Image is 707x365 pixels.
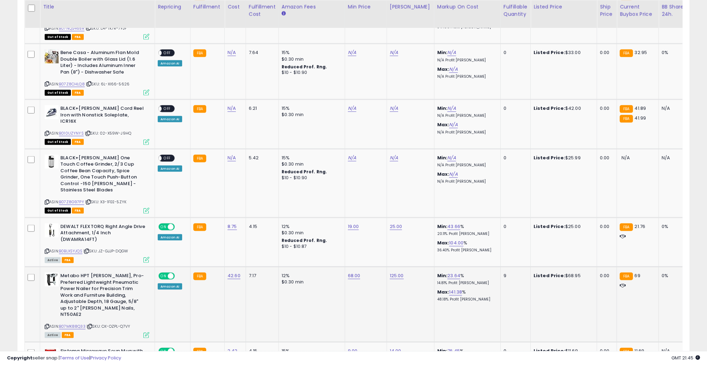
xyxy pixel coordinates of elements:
div: Amazon AI [158,116,182,122]
a: B07Z8G97PY [59,199,84,205]
p: 20.11% Profit [PERSON_NAME] [437,231,495,236]
a: N/A [390,154,398,161]
div: Current Buybox Price [620,3,656,18]
b: Reduced Prof. Rng. [282,169,327,175]
a: B0BLXSYJQS [59,248,82,254]
a: N/A [228,154,236,161]
div: Fulfillable Quantity [504,3,528,18]
th: The percentage added to the cost of goods (COGS) that forms the calculator for Min & Max prices. [434,0,500,28]
div: % [437,240,495,253]
span: OFF [162,106,173,112]
div: 0 [504,50,525,56]
div: ASIN: [45,105,149,144]
div: $25.00 [534,223,591,230]
div: $10 - $10.90 [282,175,340,181]
a: N/A [390,105,398,112]
div: 15% [282,50,340,56]
div: BB Share 24h. [662,3,687,18]
a: N/A [390,49,398,56]
p: N/A Profit [PERSON_NAME] [437,179,495,184]
a: N/A [228,105,236,112]
span: All listings currently available for purchase on Amazon [45,257,61,263]
span: All listings currently available for purchase on Amazon [45,332,61,338]
div: $0.30 min [282,279,340,285]
div: Amazon Fees [282,3,342,10]
a: B07MK88Q33 [59,324,85,329]
a: N/A [348,105,356,112]
span: FBA [72,208,84,214]
span: ON [159,224,168,230]
div: [PERSON_NAME] [390,3,431,10]
strong: Copyright [7,355,32,361]
p: N/A Profit [PERSON_NAME] [437,113,495,118]
span: OFF [174,273,185,279]
div: $33.00 [534,50,591,56]
small: FBA [193,105,206,113]
span: 41.99 [635,115,646,121]
div: Markup on Cost [437,3,498,10]
div: $0.30 min [282,161,340,167]
span: N/A [622,154,630,161]
div: $42.00 [534,105,591,112]
a: N/A [348,154,356,161]
div: $25.99 [534,155,591,161]
div: 12% [282,223,340,230]
span: ON [159,273,168,279]
div: Listed Price [534,3,594,10]
small: Amazon Fees. [282,10,286,17]
small: FBA [620,273,633,280]
div: 0.00 [600,223,611,230]
a: 8.75 [228,223,237,230]
b: Max: [437,66,449,73]
b: Listed Price: [534,223,565,230]
a: 25.00 [390,223,402,230]
span: FBA [62,257,74,263]
b: Max: [437,121,449,128]
a: 104.00 [449,239,463,246]
div: $68.95 [534,273,591,279]
div: Amazon AI [158,60,182,67]
div: Amazon AI [158,283,182,290]
b: Min: [437,154,448,161]
div: Fulfillment Cost [249,3,276,18]
b: Max: [437,239,449,246]
div: 7.17 [249,273,273,279]
a: 125.00 [390,272,404,279]
a: N/A [447,154,456,161]
img: 41ac7JE8lOL._SL40_.jpg [45,273,59,287]
div: $0.30 min [282,56,340,62]
span: All listings that are currently out of stock and unavailable for purchase on Amazon [45,90,71,96]
div: $10 - $10.87 [282,244,340,250]
div: ASIN: [45,223,149,262]
div: N/A [662,105,685,112]
b: Listed Price: [534,105,565,112]
a: 68.00 [348,272,360,279]
span: 41.89 [635,105,646,112]
span: 32.95 [635,49,647,56]
div: 9 [504,273,525,279]
div: 0.00 [600,50,611,56]
img: 416bGK4HhWL._SL40_.jpg [45,50,59,63]
div: 12% [282,273,340,279]
p: 36.40% Profit [PERSON_NAME] [437,248,495,253]
div: 15% [282,105,340,112]
a: 42.60 [228,272,240,279]
span: | SKU: JZ-GJJP-DQGW [83,248,128,254]
b: Listed Price: [534,272,565,279]
b: Max: [437,171,449,177]
p: N/A Profit [PERSON_NAME] [437,74,495,79]
div: seller snap | | [7,355,121,362]
div: Ship Price [600,3,614,18]
span: FBA [62,332,74,338]
b: Min: [437,49,448,56]
b: DEWALT FLEXTORQ Right Angle Drive Attachment, 1/4 Inch (DWAMRA14FT) [60,223,145,245]
a: N/A [447,49,456,56]
b: Listed Price: [534,49,565,56]
span: | SKU: 02-X59W-J9HQ [85,130,131,136]
p: N/A Profit [PERSON_NAME] [437,130,495,135]
small: FBA [620,223,633,231]
p: 48.18% Profit [PERSON_NAME] [437,297,495,302]
div: % [437,289,495,302]
div: $10 - $10.90 [282,70,340,76]
b: BLACK+[PERSON_NAME] One Touch Coffee Grinder, 2/3 Cup Coffee Bean Capacity, Spice Grinder, One To... [60,155,145,195]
